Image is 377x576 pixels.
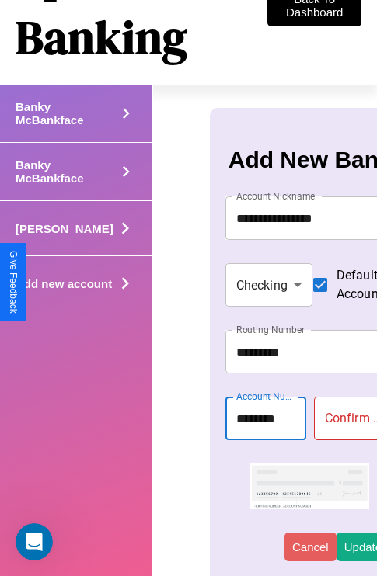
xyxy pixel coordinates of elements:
[16,523,53,560] iframe: Intercom live chat
[16,277,112,290] h4: Add new account
[284,533,337,561] button: Cancel
[236,189,316,203] label: Account Nickname
[225,263,312,307] div: Checking
[8,251,19,314] div: Give Feedback
[250,463,369,508] img: check
[16,158,115,185] h4: Banky McBankface
[16,100,115,127] h4: Banky McBankface
[16,222,113,235] h4: [PERSON_NAME]
[236,323,305,336] label: Routing Number
[236,390,298,403] label: Account Number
